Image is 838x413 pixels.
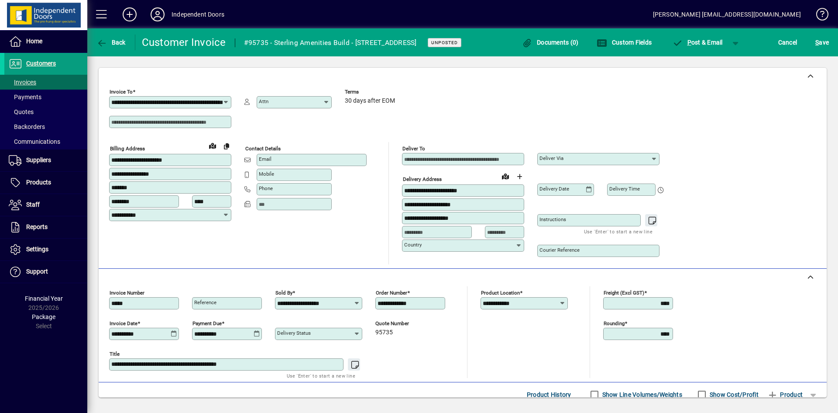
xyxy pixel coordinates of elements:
mat-label: Delivery time [609,186,640,192]
span: Cancel [778,35,797,49]
a: Suppliers [4,149,87,171]
span: Backorders [9,123,45,130]
mat-label: Country [404,242,422,248]
span: Documents (0) [522,39,579,46]
label: Show Cost/Profit [708,390,759,399]
a: View on map [498,169,512,183]
a: Payments [4,90,87,104]
span: Staff [26,201,40,208]
span: Communications [9,138,60,145]
span: Settings [26,246,48,253]
div: Independent Doors [172,7,224,21]
span: Suppliers [26,156,51,163]
button: Add [116,7,144,22]
button: Choose address [512,170,526,184]
mat-label: Delivery status [277,330,311,336]
span: S [815,39,819,46]
a: Support [4,261,87,283]
span: Financial Year [25,295,63,302]
span: ost & Email [672,39,723,46]
mat-label: Sold by [275,290,292,296]
span: Support [26,268,48,275]
mat-label: Attn [259,98,268,104]
mat-hint: Use 'Enter' to start a new line [287,371,355,381]
span: Product [767,388,803,402]
mat-label: Invoice number [110,290,144,296]
button: Profile [144,7,172,22]
span: Invoices [9,79,36,86]
label: Show Line Volumes/Weights [601,390,682,399]
mat-label: Payment due [192,320,222,326]
mat-label: Instructions [539,216,566,222]
button: Product [763,387,807,403]
span: Quotes [9,108,34,115]
button: Back [94,35,128,50]
a: Home [4,31,87,52]
span: Reports [26,223,48,230]
mat-label: Freight (excl GST) [604,290,644,296]
span: Unposted [431,40,458,45]
mat-label: Product location [481,290,520,296]
mat-label: Invoice To [110,89,133,95]
span: 95735 [375,329,393,336]
span: Product History [527,388,571,402]
a: Settings [4,239,87,260]
mat-label: Deliver via [539,155,563,161]
span: Products [26,179,51,186]
a: Communications [4,134,87,149]
mat-label: Rounding [604,320,625,326]
mat-label: Deliver To [402,146,425,152]
button: Save [813,35,831,50]
mat-hint: Use 'Enter' to start a new line [584,226,653,236]
button: Documents (0) [520,35,581,50]
mat-label: Order number [376,290,407,296]
span: Terms [345,89,397,95]
button: Custom Fields [594,35,654,50]
span: Package [32,313,55,320]
span: ave [815,35,829,49]
mat-label: Reference [194,299,216,305]
span: Custom Fields [597,39,652,46]
a: Knowledge Base [810,2,827,30]
span: 30 days after EOM [345,97,395,104]
a: Products [4,172,87,194]
a: Quotes [4,104,87,119]
mat-label: Phone [259,185,273,191]
button: Cancel [776,35,800,50]
a: View on map [206,139,220,153]
button: Copy to Delivery address [220,139,234,153]
span: Quote number [375,321,428,326]
mat-label: Email [259,156,271,162]
mat-label: Courier Reference [539,247,580,253]
span: Home [26,38,42,45]
a: Reports [4,216,87,238]
app-page-header-button: Back [87,35,135,50]
div: [PERSON_NAME] [EMAIL_ADDRESS][DOMAIN_NAME] [653,7,801,21]
mat-label: Title [110,351,120,357]
mat-label: Invoice date [110,320,137,326]
div: Customer Invoice [142,35,226,49]
span: Back [96,39,126,46]
span: P [687,39,691,46]
button: Product History [523,387,575,403]
span: Payments [9,94,41,101]
a: Backorders [4,119,87,134]
mat-label: Delivery date [539,186,569,192]
span: Customers [26,60,56,67]
a: Staff [4,194,87,216]
a: Invoices [4,75,87,90]
div: #95735 - Sterling Amenities Build - [STREET_ADDRESS] [244,36,417,50]
button: Post & Email [668,35,727,50]
mat-label: Mobile [259,171,274,177]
